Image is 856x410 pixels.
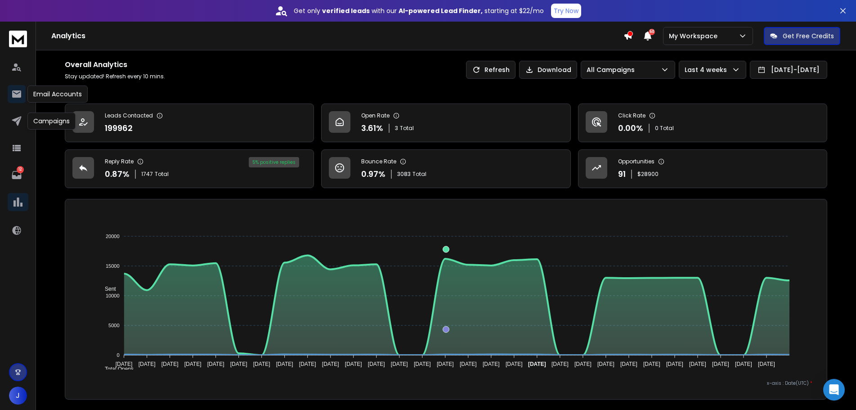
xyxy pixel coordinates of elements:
tspan: [DATE] [758,361,775,367]
tspan: [DATE] [391,361,408,367]
tspan: [DATE] [207,361,224,367]
tspan: 0 [117,352,119,358]
a: Bounce Rate0.97%3083Total [321,149,570,188]
p: Get only with our starting at $22/mo [294,6,544,15]
tspan: [DATE] [230,361,247,367]
a: Leads Contacted199962 [65,104,314,142]
span: 3 [395,125,398,132]
p: 0 Total [655,125,674,132]
a: Click Rate0.00%0 Total [578,104,827,142]
tspan: [DATE] [460,361,477,367]
tspan: [DATE] [666,361,683,367]
span: 50 [649,29,655,35]
p: My Workspace [669,32,721,41]
tspan: 20000 [106,234,120,239]
a: 12 [8,166,26,184]
p: $ 28900 [637,171,659,178]
p: 3.61 % [361,122,383,135]
span: Sent [98,286,116,292]
tspan: [DATE] [161,361,178,367]
div: Email Accounts [27,86,88,103]
tspan: [DATE] [506,361,523,367]
tspan: [DATE] [620,361,637,367]
tspan: [DATE] [551,361,569,367]
span: 3083 [397,171,411,178]
p: All Campaigns [587,65,638,74]
tspan: [DATE] [115,361,132,367]
tspan: [DATE] [368,361,385,367]
img: logo [9,31,27,47]
tspan: [DATE] [643,361,660,367]
strong: verified leads [322,6,370,15]
tspan: 15000 [106,263,120,269]
button: Get Free Credits [764,27,840,45]
button: J [9,387,27,405]
span: 1747 [141,171,153,178]
p: 12 [17,166,24,173]
tspan: [DATE] [712,361,729,367]
h1: Analytics [51,31,623,41]
tspan: 5000 [108,323,119,328]
p: 0.00 % [618,122,643,135]
tspan: [DATE] [414,361,431,367]
tspan: [DATE] [483,361,500,367]
p: Try Now [554,6,578,15]
tspan: [DATE] [528,361,546,367]
div: Campaigns [27,113,76,130]
span: Total [400,125,414,132]
p: Opportunities [618,158,654,165]
a: Open Rate3.61%3Total [321,104,570,142]
p: Download [538,65,571,74]
p: Bounce Rate [361,158,396,165]
p: x-axis : Date(UTC) [80,380,812,387]
span: Total [155,171,169,178]
p: Stay updated! Refresh every 10 mins. [65,73,165,80]
tspan: [DATE] [437,361,454,367]
tspan: [DATE] [345,361,362,367]
button: Try Now [551,4,581,18]
span: Total [412,171,426,178]
p: Leads Contacted [105,112,153,119]
p: 91 [618,168,626,180]
div: 5 % positive replies [249,157,299,167]
tspan: [DATE] [184,361,202,367]
a: Reply Rate0.87%1747Total5% positive replies [65,149,314,188]
button: [DATE]-[DATE] [750,61,827,79]
button: Refresh [466,61,515,79]
p: Last 4 weeks [685,65,731,74]
button: Download [519,61,577,79]
div: Open Intercom Messenger [823,379,845,401]
p: Refresh [484,65,510,74]
p: 0.97 % [361,168,385,180]
h1: Overall Analytics [65,59,165,70]
p: Click Rate [618,112,645,119]
tspan: [DATE] [322,361,339,367]
tspan: [DATE] [253,361,270,367]
tspan: [DATE] [574,361,592,367]
tspan: [DATE] [689,361,706,367]
a: Opportunities91$28900 [578,149,827,188]
span: Total Opens [98,366,134,372]
tspan: [DATE] [735,361,752,367]
tspan: [DATE] [276,361,293,367]
p: Get Free Credits [783,32,834,41]
tspan: [DATE] [299,361,316,367]
strong: AI-powered Lead Finder, [399,6,483,15]
tspan: 10000 [106,293,120,298]
p: Open Rate [361,112,390,119]
p: 199962 [105,122,133,135]
tspan: [DATE] [138,361,155,367]
p: Reply Rate [105,158,134,165]
p: 0.87 % [105,168,130,180]
tspan: [DATE] [597,361,614,367]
